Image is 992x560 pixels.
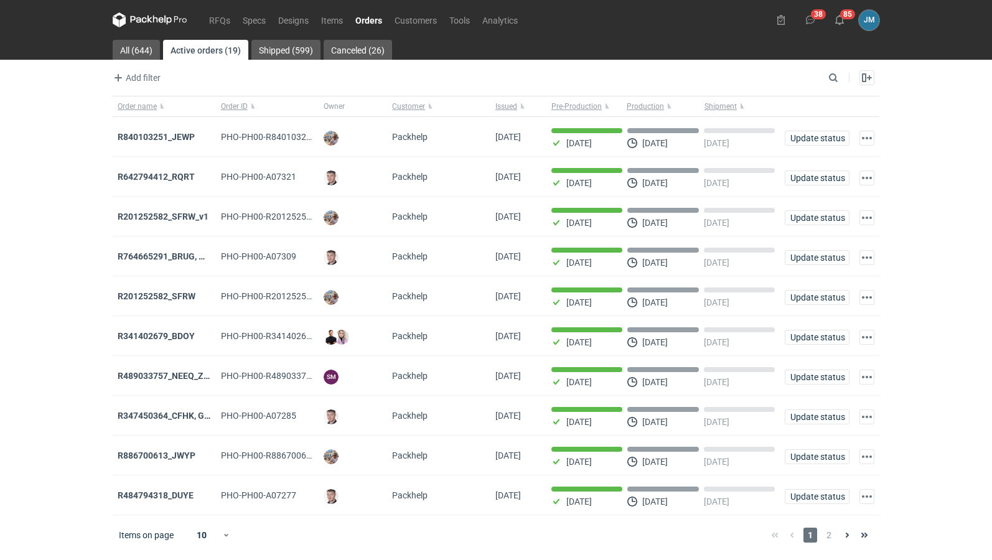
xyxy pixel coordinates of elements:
[704,417,729,427] p: [DATE]
[566,178,592,188] p: [DATE]
[785,409,849,424] button: Update status
[388,12,443,27] a: Customers
[349,12,388,27] a: Orders
[704,178,729,188] p: [DATE]
[859,131,874,146] button: Actions
[443,12,476,27] a: Tools
[324,489,339,504] img: Maciej Sikora
[324,210,339,225] img: Michał Palasek
[392,251,428,261] span: Packhelp
[324,370,339,385] figcaption: SM
[221,450,343,460] span: PHO-PH00-R886700613_JWYP
[551,101,602,111] span: Pre-Production
[392,490,428,500] span: Packhelp
[387,96,490,116] button: Customer
[642,297,668,307] p: [DATE]
[334,330,349,345] img: Klaudia Wiśniewska
[495,251,521,261] span: 01/10/2025
[221,371,473,381] span: PHO-PH00-R489033757_NEEQ_ZVYP_WVPK_PHVG_SDDZ_GAYC
[221,331,342,341] span: PHO-PH00-R341402679_BDOY
[476,12,524,27] a: Analytics
[566,497,592,506] p: [DATE]
[803,528,817,543] span: 1
[642,457,668,467] p: [DATE]
[785,131,849,146] button: Update status
[119,529,174,541] span: Items on page
[859,449,874,464] button: Actions
[221,251,296,261] span: PHO-PH00-A07309
[118,291,195,301] a: R201252582_SFRW
[113,40,160,60] a: All (644)
[113,12,187,27] svg: Packhelp Pro
[785,170,849,185] button: Update status
[203,12,236,27] a: RFQs
[110,70,161,85] button: Add filter
[822,528,836,543] span: 2
[566,337,592,347] p: [DATE]
[704,258,729,268] p: [DATE]
[113,96,216,116] button: Order name
[392,101,425,111] span: Customer
[118,172,195,182] a: R642794412_RQRT
[324,40,392,60] a: Canceled (26)
[642,497,668,506] p: [DATE]
[790,413,844,421] span: Update status
[790,373,844,381] span: Update status
[118,132,195,142] a: R840103251_JEWP
[118,371,328,381] strong: R489033757_NEEQ_ZVYP_WVPK_PHVG_SDDZ_GAYC
[785,290,849,305] button: Update status
[790,293,844,302] span: Update status
[642,377,668,387] p: [DATE]
[704,101,737,111] span: Shipment
[642,417,668,427] p: [DATE]
[251,40,321,60] a: Shipped (599)
[490,96,546,116] button: Issued
[324,250,339,265] img: Maciej Sikora
[627,101,664,111] span: Production
[495,411,521,421] span: 25/09/2025
[704,337,729,347] p: [DATE]
[118,450,195,460] strong: R886700613_JWYP
[790,253,844,262] span: Update status
[785,370,849,385] button: Update status
[324,131,339,146] img: Michał Palasek
[704,497,729,506] p: [DATE]
[495,172,521,182] span: 03/10/2025
[236,12,272,27] a: Specs
[859,330,874,345] button: Actions
[800,10,820,30] button: 38
[392,172,428,182] span: Packhelp
[790,213,844,222] span: Update status
[221,212,357,222] span: PHO-PH00-R201252582_SFRW_V1
[785,250,849,265] button: Update status
[118,212,208,222] strong: R201252582_SFRW_v1
[790,134,844,142] span: Update status
[392,212,428,222] span: Packhelp
[392,371,428,381] span: Packhelp
[790,492,844,501] span: Update status
[118,411,220,421] strong: R347450364_CFHK, GKSJ
[566,218,592,228] p: [DATE]
[642,178,668,188] p: [DATE]
[182,526,222,544] div: 10
[785,210,849,225] button: Update status
[392,331,428,341] span: Packhelp
[216,96,319,116] button: Order ID
[118,101,157,111] span: Order name
[118,331,195,341] a: R341402679_BDOY
[859,210,874,225] button: Actions
[859,10,879,30] div: Joanna Myślak
[704,457,729,467] p: [DATE]
[785,330,849,345] button: Update status
[495,212,521,222] span: 01/10/2025
[790,452,844,461] span: Update status
[566,258,592,268] p: [DATE]
[324,101,345,111] span: Owner
[392,291,428,301] span: Packhelp
[118,490,194,500] strong: R484794318_DUYE
[859,290,874,305] button: Actions
[702,96,780,116] button: Shipment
